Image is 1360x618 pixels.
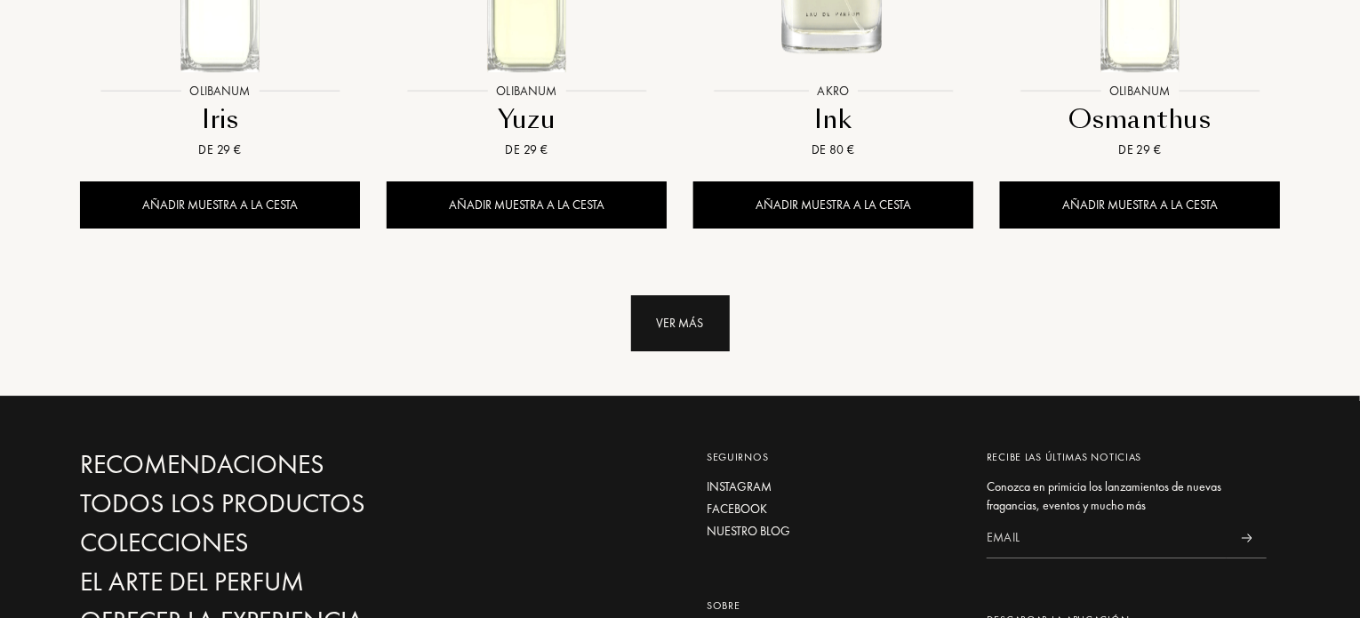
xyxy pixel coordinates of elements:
div: Añadir muestra a la cesta [387,181,667,229]
div: Añadir muestra a la cesta [80,181,360,229]
div: De 29 € [394,140,660,159]
a: Instagram [707,478,960,496]
a: Todos los productos [80,488,462,519]
div: Ver más [631,295,730,351]
div: De 29 € [87,140,353,159]
div: Sobre [707,598,960,614]
input: Email [987,518,1227,558]
div: Recibe las últimas noticias [987,449,1267,465]
a: Recomendaciones [80,449,462,480]
div: Añadir muestra a la cesta [1000,181,1280,229]
div: Seguirnos [707,449,960,465]
div: De 29 € [1007,140,1273,159]
div: Conozca en primicia los lanzamientos de nuevas fragancias, eventos y mucho más [987,478,1267,515]
a: Colecciones [80,527,462,558]
img: news_send.svg [1241,534,1252,542]
a: Nuestro blog [707,522,960,541]
a: El arte del perfum [80,566,462,598]
a: Facebook [707,500,960,518]
div: De 80 € [700,140,966,159]
div: Añadir muestra a la cesta [693,181,973,229]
